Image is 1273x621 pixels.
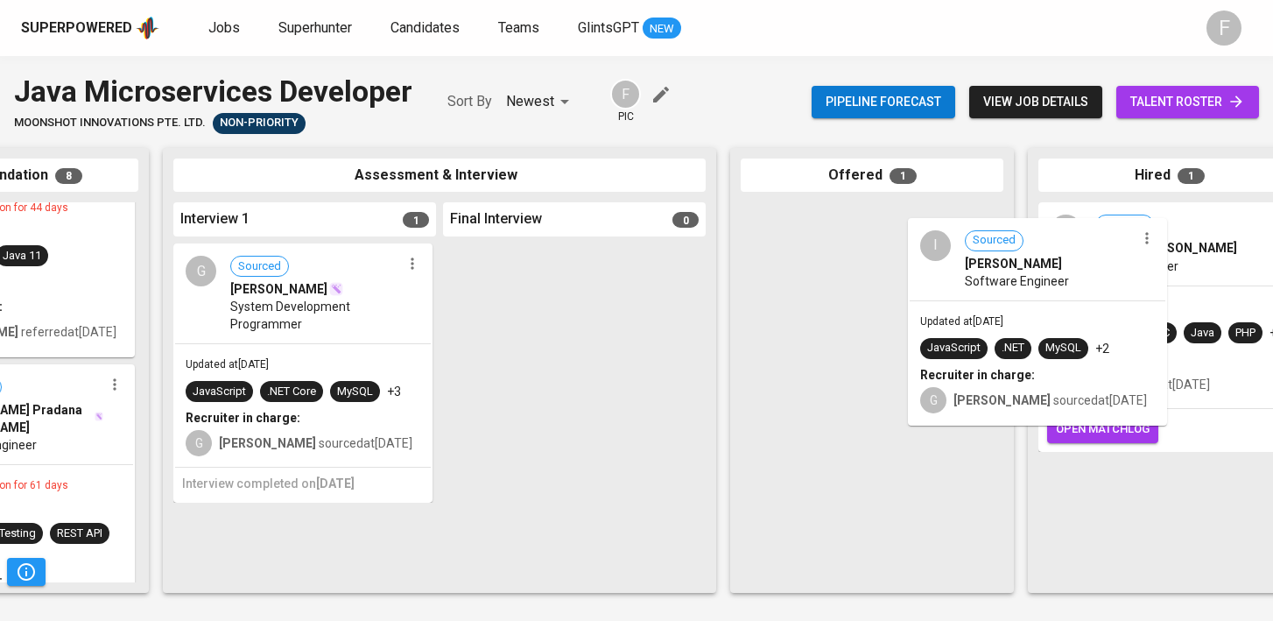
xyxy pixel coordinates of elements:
[969,86,1102,118] button: view job details
[390,18,463,39] a: Candidates
[450,209,542,229] span: Final Interview
[610,79,641,124] div: pic
[672,212,699,228] span: 0
[7,558,46,586] button: Pipeline Triggers
[447,91,492,112] p: Sort By
[1206,11,1241,46] div: F
[498,18,543,39] a: Teams
[498,19,539,36] span: Teams
[506,86,575,118] div: Newest
[506,91,554,112] p: Newest
[1178,168,1205,184] span: 1
[180,209,250,229] span: Interview 1
[136,15,159,41] img: app logo
[890,168,917,184] span: 1
[741,159,1003,193] div: Offered
[812,86,955,118] button: Pipeline forecast
[213,113,306,134] div: Hiring on Hold
[390,19,460,36] span: Candidates
[208,18,243,39] a: Jobs
[643,20,681,38] span: NEW
[578,18,681,39] a: GlintsGPT NEW
[610,79,641,109] div: F
[55,168,82,184] span: 8
[1130,91,1245,113] span: talent roster
[14,115,206,131] span: Moonshot Innovations Pte. Ltd.
[983,91,1088,113] span: view job details
[278,18,355,39] a: Superhunter
[173,159,706,193] div: Assessment & Interview
[403,212,429,228] span: 1
[826,91,941,113] span: Pipeline forecast
[1116,86,1259,118] a: talent roster
[208,19,240,36] span: Jobs
[213,115,306,131] span: Non-Priority
[21,18,132,39] div: Superpowered
[278,19,352,36] span: Superhunter
[578,19,639,36] span: GlintsGPT
[14,70,412,113] div: Java Microservices Developer
[21,15,159,41] a: Superpoweredapp logo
